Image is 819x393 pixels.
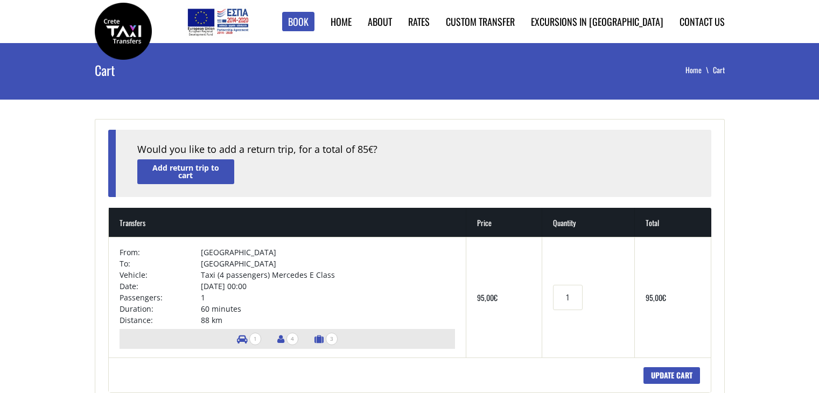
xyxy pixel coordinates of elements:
a: Home [685,64,713,75]
th: Transfers [109,208,466,237]
input: Transfers quantity [553,285,582,310]
td: To: [120,258,201,269]
td: 1 [201,292,455,303]
th: Total [635,208,711,237]
span: 3 [326,333,338,345]
td: 88 km [201,314,455,326]
li: Cart [713,65,725,75]
a: Rates [408,15,430,29]
td: [DATE] 00:00 [201,280,455,292]
a: About [368,15,392,29]
span: € [368,144,373,156]
td: Distance: [120,314,201,326]
th: Price [466,208,543,237]
td: [GEOGRAPHIC_DATA] [201,247,455,258]
span: € [662,292,666,303]
a: Contact us [680,15,725,29]
div: Would you like to add a return trip, for a total of 85 ? [137,143,690,157]
td: Taxi (4 passengers) Mercedes E Class [201,269,455,280]
span: € [494,292,498,303]
a: Book [282,12,314,32]
td: Vehicle: [120,269,201,280]
td: Date: [120,280,201,292]
a: Custom Transfer [446,15,515,29]
span: 1 [249,333,261,345]
a: Add return trip to cart [137,159,234,184]
li: Number of passengers [272,329,304,349]
span: 4 [286,333,298,345]
th: Quantity [542,208,634,237]
li: Number of luggage items [309,329,343,349]
td: 60 minutes [201,303,455,314]
td: From: [120,247,201,258]
h1: Cart [95,43,307,97]
td: Duration: [120,303,201,314]
img: Crete Taxi Transfers | Crete Taxi Transfers Cart | Crete Taxi Transfers [95,3,152,60]
a: Excursions in [GEOGRAPHIC_DATA] [531,15,663,29]
bdi: 95,00 [646,292,666,303]
li: Number of vehicles [232,329,267,349]
a: Crete Taxi Transfers | Crete Taxi Transfers Cart | Crete Taxi Transfers [95,24,152,36]
img: e-bannersEUERDF180X90.jpg [186,5,250,38]
td: [GEOGRAPHIC_DATA] [201,258,455,269]
bdi: 95,00 [477,292,498,303]
td: Passengers: [120,292,201,303]
a: Home [331,15,352,29]
input: Update cart [643,367,700,384]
